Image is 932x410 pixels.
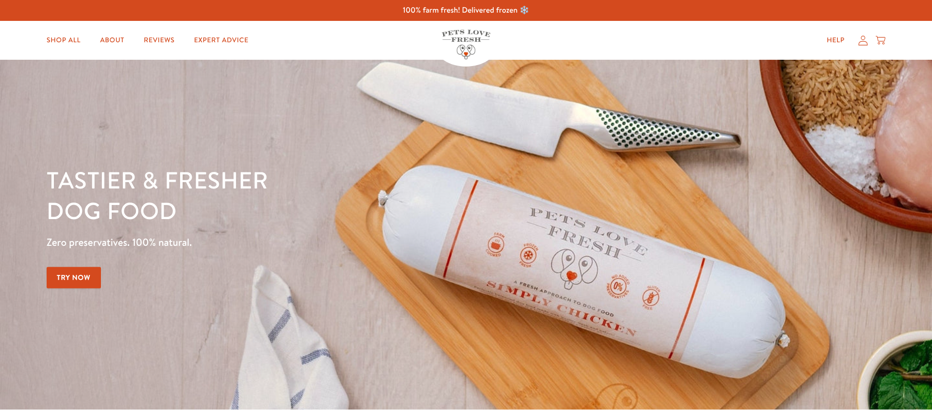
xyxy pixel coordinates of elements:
a: Expert Advice [186,31,256,50]
a: Shop All [39,31,88,50]
a: About [92,31,132,50]
a: Reviews [136,31,182,50]
a: Try Now [47,267,101,289]
p: Zero preservatives. 100% natural. [47,234,606,251]
img: Pets Love Fresh [442,30,490,59]
a: Help [819,31,852,50]
h1: Tastier & fresher dog food [47,166,606,226]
